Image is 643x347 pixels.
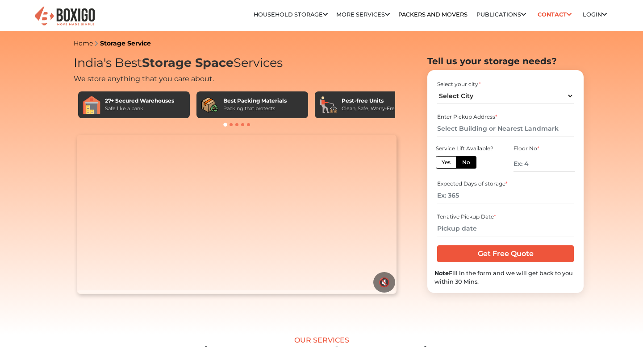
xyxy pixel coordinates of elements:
[437,245,573,262] input: Get Free Quote
[398,11,468,18] a: Packers and Movers
[434,269,576,286] div: Fill in the form and we will get back to you within 30 Mins.
[373,272,395,293] button: 🔇
[100,39,151,47] a: Storage Service
[83,96,100,114] img: 27+ Secured Warehouses
[142,55,234,70] span: Storage Space
[254,11,328,18] a: Household Storage
[105,97,174,105] div: 27+ Secured Warehouses
[437,113,573,121] div: Enter Pickup Address
[74,39,93,47] a: Home
[437,221,573,236] input: Pickup date
[427,56,584,66] h2: Tell us your storage needs?
[437,213,573,221] div: Tenative Pickup Date
[437,188,573,203] input: Ex: 365
[514,145,575,153] div: Floor No
[476,11,526,18] a: Publications
[534,8,574,21] a: Contact
[437,121,573,136] input: Select Building or Nearest Landmark
[437,180,573,188] div: Expected Days of storage
[77,135,396,294] video: Your browser does not support the video tag.
[33,5,96,27] img: Boxigo
[26,336,618,344] div: Our Services
[342,97,398,105] div: Pest-free Units
[319,96,337,114] img: Pest-free Units
[456,156,476,169] label: No
[437,80,573,88] div: Select your city
[336,11,390,18] a: More services
[201,96,219,114] img: Best Packing Materials
[583,11,607,18] a: Login
[514,156,575,172] input: Ex: 4
[74,56,400,70] h1: India's Best Services
[105,105,174,112] div: Safe like a bank
[74,74,214,83] span: We store anything that you care about.
[436,145,497,153] div: Service Lift Available?
[223,105,287,112] div: Packing that protects
[436,156,456,169] label: Yes
[223,97,287,105] div: Best Packing Materials
[342,105,398,112] div: Clean, Safe, Worry-Free
[434,270,449,277] b: Note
